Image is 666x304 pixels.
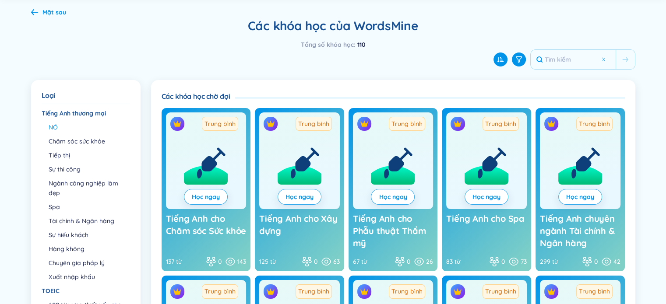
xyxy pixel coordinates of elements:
[354,41,356,49] font: :
[192,193,220,201] font: Học ngay
[162,92,230,101] font: Các khóa học chờ đợi
[579,287,610,295] font: Trung bình
[426,258,433,266] font: 26
[259,213,340,249] a: Tiếng Anh cho Xây dựng
[173,119,182,128] img: biểu tượng vương miện
[204,287,236,295] font: Trung bình
[540,213,615,248] font: Tiếng Anh chuyên ngành Tài chính & Ngân hàng
[248,18,419,33] font: Các khóa học của WordsMine
[31,9,66,17] a: Mặt sau
[485,120,516,128] font: Trung bình
[278,189,321,205] button: Học ngay
[49,245,85,253] font: Hàng không
[285,193,314,201] font: Học ngay
[49,179,118,197] font: Ngành công nghiệp làm đẹp
[314,258,317,266] font: 0
[333,258,340,266] font: 63
[446,258,460,266] font: 83 từ
[521,258,527,266] font: 73
[558,189,602,205] button: Học ngay
[547,119,556,128] img: biểu tượng vương miện
[446,213,527,249] a: Tiếng Anh cho Spa
[501,258,505,266] font: 0
[453,119,462,128] img: biểu tượng vương miện
[298,287,329,295] font: Trung bình
[49,165,81,173] font: Sự thi công
[298,120,329,128] font: Trung bình
[42,287,60,295] font: TOEIC
[531,50,616,69] input: Tìm kiếm
[360,287,369,296] img: biểu tượng vương miện
[485,287,516,295] font: Trung bình
[613,258,620,266] font: 42
[49,273,95,281] font: Xuất nhập khẩu
[237,258,246,266] font: 143
[266,119,275,128] img: biểu tượng vương miện
[465,189,508,205] button: Học ngay
[453,287,462,296] img: biểu tượng vương miện
[391,120,423,128] font: Trung bình
[371,189,415,205] button: Học ngay
[218,258,222,266] font: 0
[184,189,228,205] button: Học ngay
[266,287,275,296] img: biểu tượng vương miện
[357,41,366,49] font: 110
[49,123,58,131] font: NÓ
[353,213,426,248] font: Tiếng Anh cho Phẫu thuật Thẩm mỹ
[579,120,610,128] font: Trung bình
[540,213,620,249] a: Tiếng Anh chuyên ngành Tài chính & Ngân hàng
[472,193,500,201] font: Học ngay
[173,287,182,296] img: biểu tượng vương miện
[166,213,247,236] font: Tiếng Anh cho Chăm sóc Sức khỏe
[353,213,433,249] a: Tiếng Anh cho Phẫu thuật Thẩm mỹ
[204,120,236,128] font: Trung bình
[391,287,423,295] font: Trung bình
[379,193,407,201] font: Học ngay
[259,213,338,236] font: Tiếng Anh cho Xây dựng
[42,91,56,100] font: Loại
[547,287,556,296] img: biểu tượng vương miện
[566,193,594,201] font: Học ngay
[259,258,276,266] font: 125 từ
[166,213,247,249] a: Tiếng Anh cho Chăm sóc Sức khỏe
[49,217,114,225] font: Tài chính & Ngân hàng
[353,258,367,266] font: 67 từ
[594,258,598,266] font: 0
[42,109,106,117] font: Tiếng Anh thương mại
[49,203,60,211] font: Spa
[49,151,70,159] font: Tiếp thị
[49,137,105,145] font: Chăm sóc sức khỏe
[446,213,525,224] font: Tiếng Anh cho Spa
[540,258,558,266] font: 299 từ
[360,119,369,128] img: biểu tượng vương miện
[407,258,410,266] font: 0
[166,258,182,266] font: 137 từ
[49,231,88,239] font: Sự hiếu khách
[301,41,354,49] font: Tổng số khóa học
[42,8,66,16] font: Mặt sau
[49,259,105,267] font: Chuyên gia pháp lý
